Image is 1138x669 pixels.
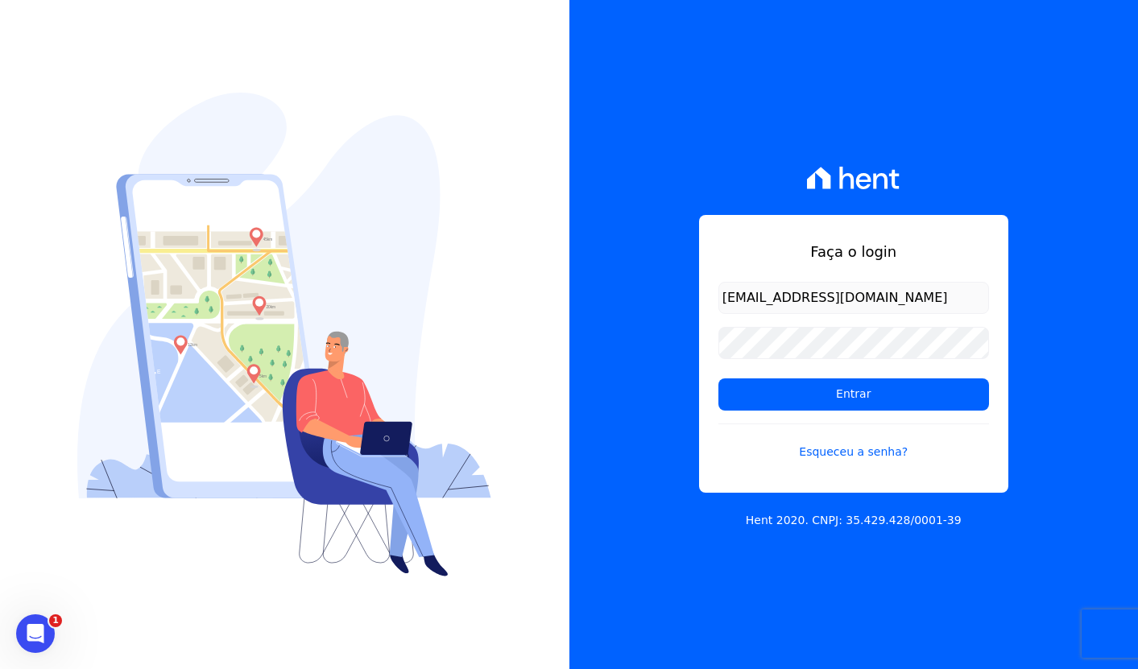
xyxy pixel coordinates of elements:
input: Email [718,282,989,314]
h1: Faça o login [718,241,989,262]
span: 1 [49,614,62,627]
a: Esqueceu a senha? [718,423,989,460]
img: Login [77,93,491,576]
iframe: Intercom live chat [16,614,55,653]
p: Hent 2020. CNPJ: 35.429.428/0001-39 [746,512,962,529]
input: Entrar [718,378,989,411]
